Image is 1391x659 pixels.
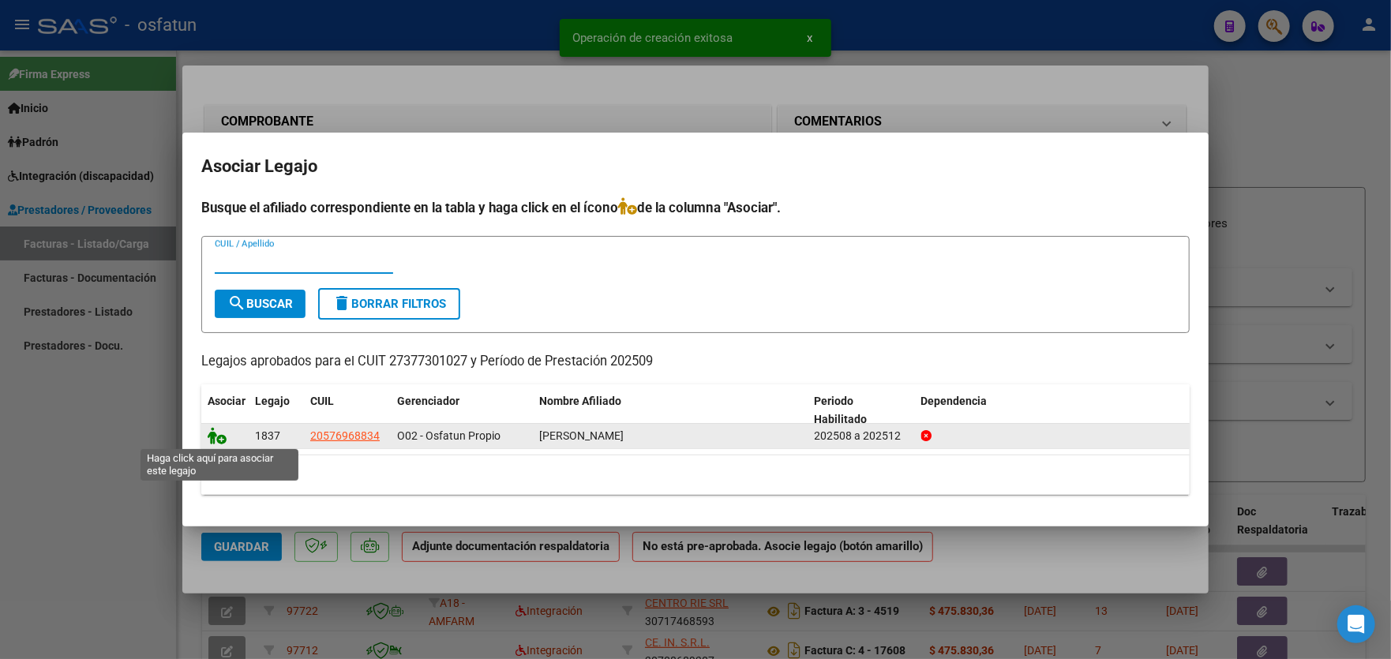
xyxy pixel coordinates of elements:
datatable-header-cell: Periodo Habilitado [808,384,915,436]
p: Legajos aprobados para el CUIT 27377301027 y Período de Prestación 202509 [201,352,1190,372]
div: Open Intercom Messenger [1337,605,1375,643]
div: 1 registros [201,455,1190,495]
span: O02 - Osfatun Propio [397,429,501,442]
datatable-header-cell: CUIL [304,384,391,436]
span: JEREZ LUCIO RAFAEL [539,429,624,442]
button: Buscar [215,290,306,318]
datatable-header-cell: Nombre Afiliado [533,384,808,436]
div: 202508 a 202512 [815,427,909,445]
datatable-header-cell: Legajo [249,384,304,436]
mat-icon: delete [332,294,351,313]
span: 20576968834 [310,429,380,442]
button: Borrar Filtros [318,288,460,320]
span: CUIL [310,395,334,407]
h4: Busque el afiliado correspondiente en la tabla y haga click en el ícono de la columna "Asociar". [201,197,1190,218]
span: Asociar [208,395,246,407]
datatable-header-cell: Gerenciador [391,384,533,436]
datatable-header-cell: Dependencia [915,384,1190,436]
span: Legajo [255,395,290,407]
span: Gerenciador [397,395,459,407]
datatable-header-cell: Asociar [201,384,249,436]
span: Nombre Afiliado [539,395,621,407]
span: Borrar Filtros [332,297,446,311]
span: Dependencia [921,395,988,407]
mat-icon: search [227,294,246,313]
span: Periodo Habilitado [815,395,868,425]
h2: Asociar Legajo [201,152,1190,182]
span: Buscar [227,297,293,311]
span: 1837 [255,429,280,442]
